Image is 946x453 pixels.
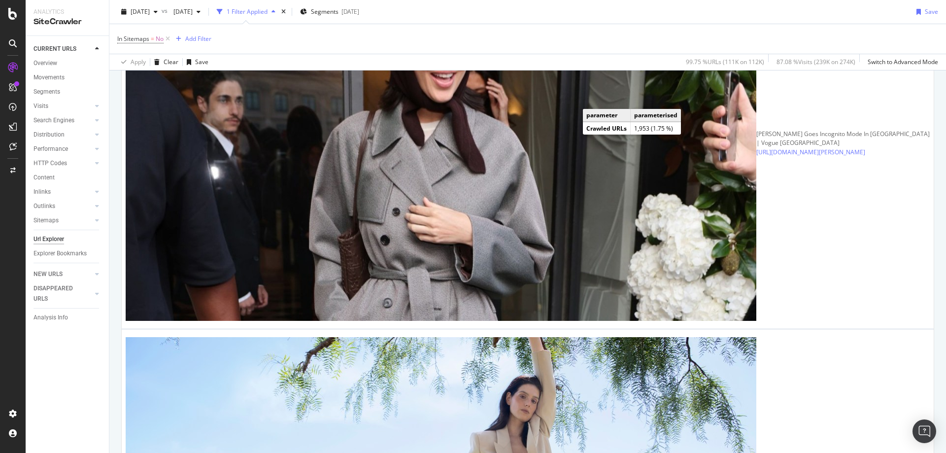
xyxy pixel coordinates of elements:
div: NEW URLS [34,269,63,279]
div: 99.75 % URLs ( 111K on 112K ) [686,58,764,66]
button: Add Filter [172,33,211,45]
div: Outlinks [34,201,55,211]
div: Clear [164,58,178,66]
a: Visits [34,101,92,111]
div: [PERSON_NAME] Goes Incognito Mode In [GEOGRAPHIC_DATA] | Vogue [GEOGRAPHIC_DATA] [756,130,930,147]
div: Apply [131,58,146,66]
div: Movements [34,72,65,83]
div: 1 Filter Applied [227,7,268,16]
div: Overview [34,58,57,69]
a: Search Engines [34,115,92,126]
div: Visits [34,101,48,111]
div: Add Filter [185,35,211,43]
a: Inlinks [34,187,92,197]
div: Explorer Bookmarks [34,248,87,259]
button: Clear [150,54,178,70]
div: Segments [34,87,60,97]
div: Distribution [34,130,65,140]
button: [DATE] [117,4,162,20]
a: Content [34,173,102,183]
div: Sitemaps [34,215,59,226]
a: Segments [34,87,102,97]
a: HTTP Codes [34,158,92,169]
div: 87.08 % Visits ( 239K on 274K ) [777,58,855,66]
td: parameter [583,109,631,122]
button: Apply [117,54,146,70]
span: vs [162,6,169,15]
td: Crawled URLs [583,122,631,135]
div: Inlinks [34,187,51,197]
span: Segments [311,7,338,16]
button: 1 Filter Applied [213,4,279,20]
a: [URL][DOMAIN_NAME][PERSON_NAME] [756,147,865,157]
a: Explorer Bookmarks [34,248,102,259]
span: 2025 Sep. 30th [169,7,193,16]
div: Switch to Advanced Mode [868,58,938,66]
a: DISAPPEARED URLS [34,283,92,304]
span: 2025 Oct. 3rd [131,7,150,16]
span: No [156,32,164,46]
div: Url Explorer [34,234,64,244]
div: SiteCrawler [34,16,101,28]
div: [DATE] [341,7,359,16]
a: CURRENT URLS [34,44,92,54]
span: = [151,35,154,43]
a: Performance [34,144,92,154]
a: NEW URLS [34,269,92,279]
div: Content [34,173,55,183]
div: Save [195,58,208,66]
div: Save [925,7,938,16]
div: Performance [34,144,68,154]
div: Analysis Info [34,313,68,323]
div: HTTP Codes [34,158,67,169]
button: Save [183,54,208,70]
div: Search Engines [34,115,74,126]
div: times [279,7,288,17]
a: Overview [34,58,102,69]
span: In Sitemaps [117,35,149,43]
a: Analysis Info [34,313,102,323]
div: DISAPPEARED URLS [34,283,83,304]
div: CURRENT URLS [34,44,76,54]
a: Distribution [34,130,92,140]
a: Url Explorer [34,234,102,244]
td: 1,953 (1.75 %) [631,122,681,135]
td: parameterised [631,109,681,122]
button: Switch to Advanced Mode [864,54,938,70]
a: Movements [34,72,102,83]
button: [DATE] [169,4,204,20]
div: Analytics [34,8,101,16]
a: Outlinks [34,201,92,211]
div: Open Intercom Messenger [912,419,936,443]
button: Save [912,4,938,20]
button: Segments[DATE] [296,4,363,20]
a: Sitemaps [34,215,92,226]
